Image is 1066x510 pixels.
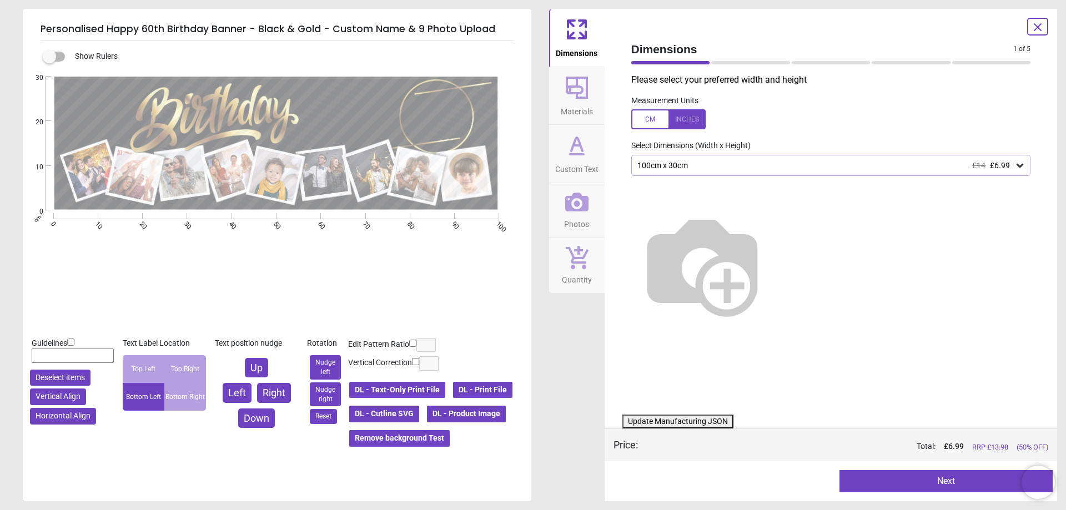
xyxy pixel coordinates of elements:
[223,383,252,402] button: Left
[257,383,291,402] button: Right
[426,405,507,423] button: DL - Product Image
[948,442,964,451] span: 6.99
[348,429,451,448] button: Remove background Test
[123,383,164,411] div: Bottom Left
[30,408,96,425] button: Horizontal Align
[348,357,412,368] label: Vertical Correction
[41,18,514,41] h5: Personalised Happy 60th Birthday Banner - Black & Gold - Custom Name & 9 Photo Upload
[245,358,268,377] button: Up
[307,338,344,349] div: Rotation
[1013,44,1030,54] span: 1 of 5
[238,408,275,428] button: Down
[655,441,1049,452] div: Total:
[30,370,90,386] button: Deselect items
[614,438,638,452] div: Price :
[1022,466,1055,499] iframe: Brevo live chat
[562,269,592,286] span: Quantity
[549,67,605,125] button: Materials
[32,339,67,347] span: Guidelines
[123,355,164,383] div: Top Left
[636,161,1015,170] div: 100cm x 30cm
[22,207,43,216] span: 0
[556,43,597,59] span: Dimensions
[164,383,206,411] div: Bottom Right
[452,381,514,400] button: DL - Print File
[987,443,1008,451] span: £ 13.98
[561,101,593,118] span: Materials
[1017,442,1048,452] span: (50% OFF)
[348,381,446,400] button: DL - Text-Only Print File
[631,194,773,336] img: Helper for size comparison
[310,382,341,407] button: Nudge right
[549,9,605,67] button: Dimensions
[972,161,985,170] span: £14
[549,125,605,183] button: Custom Text
[549,238,605,293] button: Quantity
[631,74,1040,86] p: Please select your preferred width and height
[564,214,589,230] span: Photos
[22,118,43,127] span: 20
[555,159,599,175] span: Custom Text
[990,161,1010,170] span: £6.99
[30,388,86,405] button: Vertical Align
[49,50,531,63] div: Show Rulers
[310,355,341,380] button: Nudge left
[22,163,43,172] span: 10
[839,470,1053,492] button: Next
[123,338,206,349] div: Text Label Location
[215,338,298,349] div: Text position nudge
[549,183,605,238] button: Photos
[631,41,1014,57] span: Dimensions
[622,415,733,429] button: Update Manufacturing JSON
[348,405,420,423] button: DL - Cutline SVG
[348,339,409,350] label: Edit Pattern Ratio
[622,140,751,152] label: Select Dimensions (Width x Height)
[631,95,698,107] label: Measurement Units
[972,442,1008,452] span: RRP
[310,409,337,424] button: Reset
[164,355,206,383] div: Top Right
[944,441,964,452] span: £
[22,73,43,83] span: 30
